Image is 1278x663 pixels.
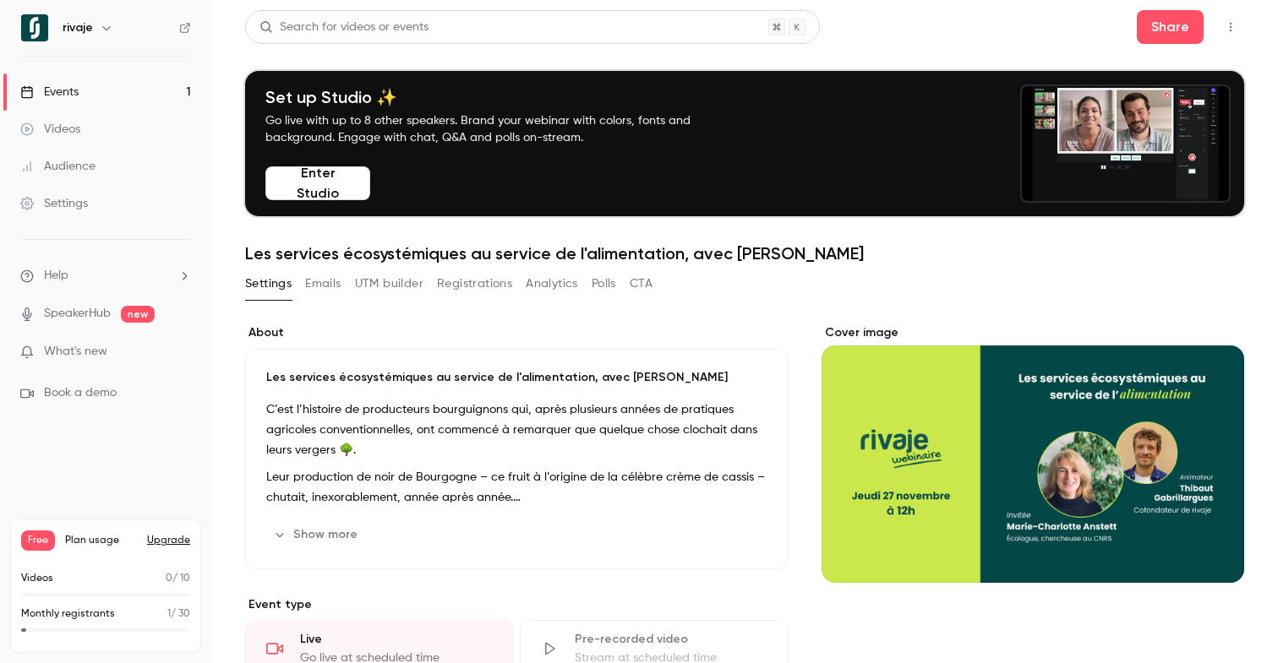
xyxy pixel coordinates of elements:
p: / 10 [166,571,190,586]
button: CTA [630,270,653,297]
label: Cover image [822,324,1244,341]
span: 1 [167,609,171,619]
li: help-dropdown-opener [20,267,191,285]
h6: rivaje [63,19,93,36]
p: Leur production de noir de Bourgogne – ce fruit à l’origine de la célèbre crème de cassis – chuta... [266,467,767,508]
span: Free [21,530,55,551]
button: Analytics [526,270,578,297]
button: Polls [592,270,616,297]
div: Videos [20,121,80,138]
p: Event type [245,596,788,613]
button: Upgrade [147,534,190,547]
span: Plan usage [65,534,137,547]
img: rivaje [21,14,48,41]
h4: Set up Studio ✨ [265,87,730,107]
a: SpeakerHub [44,305,111,323]
p: Monthly registrants [21,606,115,622]
button: Settings [245,270,292,297]
button: Registrations [437,270,512,297]
div: Live [300,631,492,648]
button: Emails [305,270,341,297]
button: Enter Studio [265,166,370,200]
label: About [245,324,788,341]
div: Search for videos or events [259,19,429,36]
button: Show more [266,521,368,548]
div: Pre-recorded video [575,631,767,648]
span: What's new [44,343,107,361]
h1: Les services écosystémiques au service de l'alimentation, avec [PERSON_NAME] [245,243,1244,264]
div: Settings [20,195,88,212]
span: new [121,306,155,323]
span: Help [44,267,68,285]
span: 0 [166,573,172,584]
p: Go live with up to 8 other speakers. Brand your webinar with colors, fonts and background. Engage... [265,112,730,146]
div: Events [20,84,79,101]
div: Audience [20,158,96,175]
p: / 30 [167,606,190,622]
p: Videos [21,571,53,586]
span: Book a demo [44,384,117,402]
section: Cover image [822,324,1244,583]
p: C’est l’histoire de producteurs bourguignons qui, après plusieurs années de pratiques agricoles c... [266,399,767,460]
button: Share [1137,10,1204,44]
button: UTM builder [355,270,423,297]
p: Les services écosystémiques au service de l'alimentation, avec [PERSON_NAME] [266,369,767,386]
